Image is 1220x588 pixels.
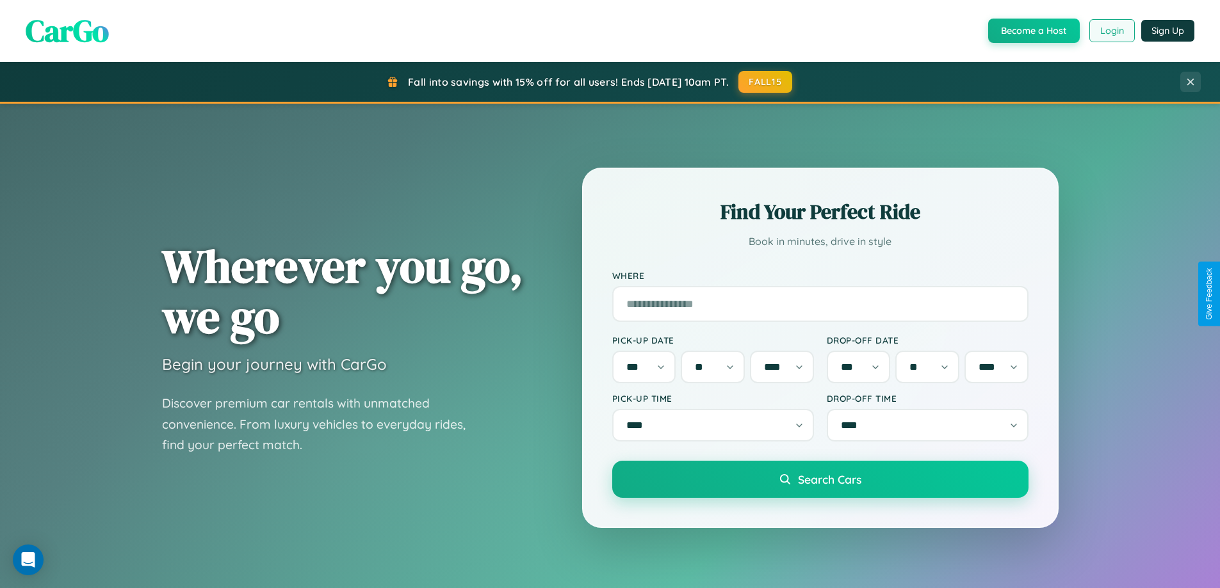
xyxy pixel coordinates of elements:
button: Become a Host [988,19,1080,43]
h1: Wherever you go, we go [162,241,523,342]
button: FALL15 [738,71,792,93]
span: Search Cars [798,472,861,486]
div: Give Feedback [1205,268,1214,320]
span: Fall into savings with 15% off for all users! Ends [DATE] 10am PT. [408,75,729,88]
label: Pick-up Date [612,335,814,346]
label: Drop-off Time [827,393,1029,404]
label: Pick-up Time [612,393,814,404]
p: Book in minutes, drive in style [612,232,1029,251]
label: Drop-off Date [827,335,1029,346]
button: Login [1089,19,1135,42]
span: CarGo [26,10,109,52]
h3: Begin your journey with CarGo [162,354,387,374]
button: Search Cars [612,461,1029,498]
h2: Find Your Perfect Ride [612,198,1029,226]
button: Sign Up [1141,20,1194,42]
p: Discover premium car rentals with unmatched convenience. From luxury vehicles to everyday rides, ... [162,393,482,456]
div: Open Intercom Messenger [13,544,44,575]
label: Where [612,270,1029,281]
